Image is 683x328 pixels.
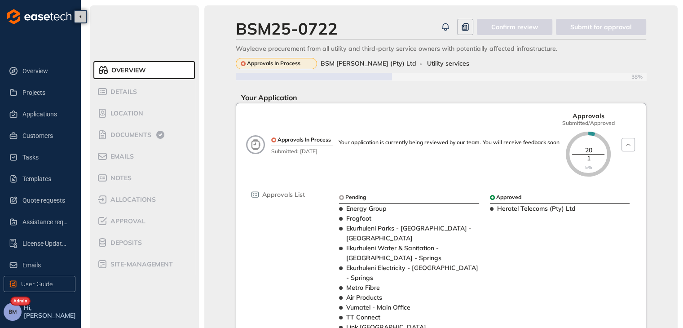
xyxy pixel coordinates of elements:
span: Location [108,110,143,117]
span: Submitted: [DATE] [271,146,333,155]
span: Your Application [236,93,297,102]
span: Emails [108,153,134,160]
button: User Guide [4,276,75,292]
span: Approvals List [262,191,305,199]
span: Emails [22,256,68,274]
span: site-management [108,261,173,268]
span: Overview [22,62,68,80]
span: Ekurhuleni Water & Sanitation - [GEOGRAPHIC_DATA] - Springs [346,244,441,262]
span: Details [108,88,137,96]
span: Assistance requests [22,213,68,231]
span: User Guide [21,279,53,289]
span: Tasks [22,148,68,166]
span: Templates [22,170,68,188]
span: Ekurhuleni Electricity - [GEOGRAPHIC_DATA] - Springs [346,264,478,282]
span: Applications [22,105,68,123]
span: Approvals [573,112,604,120]
span: BSM [PERSON_NAME] (Pty) Ltd [321,60,416,67]
span: Submitted/Approved [562,120,615,126]
span: Utility services [427,60,469,67]
span: 5% [585,165,592,170]
span: Air Products [346,293,382,301]
span: Energy Group [346,204,387,213]
span: Ekurhuleni Parks - [GEOGRAPHIC_DATA] - [GEOGRAPHIC_DATA] [346,224,471,242]
span: Approval [108,217,145,225]
span: Vumatel - Main Office [346,303,410,311]
span: Customers [22,127,68,145]
div: Your application is currently being reviewed by our team. You will receive feedback soon [339,139,559,146]
span: BM [9,309,17,315]
div: BSM25-0722 [236,19,338,38]
button: BM [4,303,22,321]
span: License Update Requests [22,235,68,253]
span: Projects [22,84,68,102]
span: Approvals In Process [278,137,331,143]
span: Herotel Telecoms (Pty) Ltd [497,204,576,213]
span: Pending [345,194,366,200]
span: Overview [109,66,146,74]
span: Approvals In Process [247,60,300,66]
span: Metro Fibre [346,284,380,292]
span: Approved [496,194,521,200]
span: Deposits [108,239,142,247]
span: TT Connect [346,313,380,321]
img: logo [7,9,71,24]
div: Wayleave procurement from all utility and third-party service owners with potentially affected in... [236,45,646,53]
span: Quote requests [22,191,68,209]
span: Documents [108,131,151,139]
span: Notes [108,174,132,182]
span: Hi, [PERSON_NAME] [24,304,77,319]
span: 38% [631,74,646,80]
span: allocations [108,196,156,204]
span: Frogfoot [346,214,371,222]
